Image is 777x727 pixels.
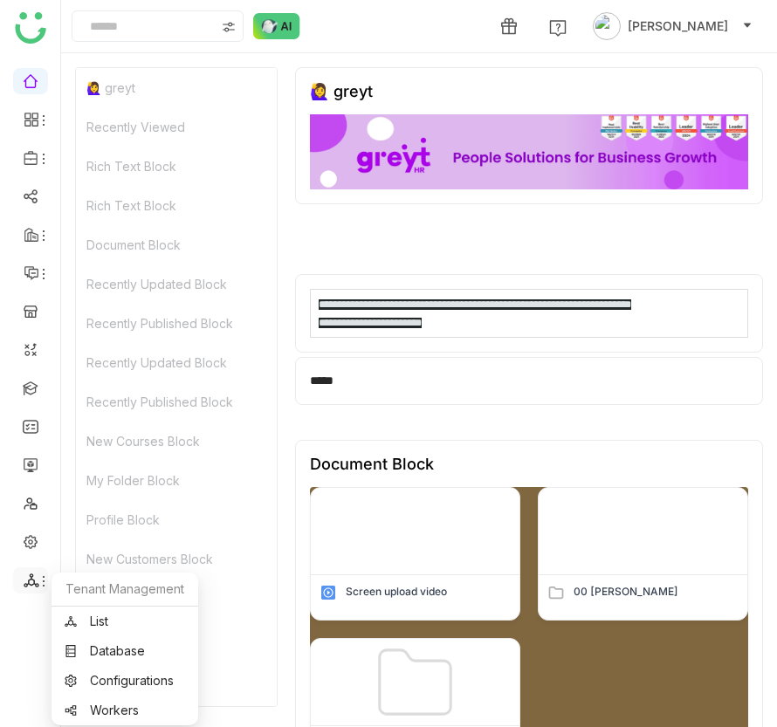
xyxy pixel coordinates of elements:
a: Workers [65,704,185,717]
div: New Courses Block [76,422,277,461]
span: [PERSON_NAME] [628,17,728,36]
img: library-folder.svg [372,639,458,725]
img: ask-buddy-normal.svg [253,13,300,39]
a: Database [65,645,185,657]
div: Profile Block [76,500,277,539]
img: help.svg [549,19,567,37]
div: Document Block [310,455,434,473]
div: Rich Text Block [76,147,277,186]
div: My Folder Block [76,461,277,500]
div: 🙋‍♀️ greyt [76,68,277,107]
img: search-type.svg [222,20,236,34]
img: 68d62a861a154208cbbd759d [311,488,519,574]
div: 🙋‍♀️ greyt [310,82,373,100]
img: mp4.svg [320,584,337,601]
div: Recently Published Block [76,304,277,343]
img: folder.svg [547,584,565,601]
div: Recently Updated Block [76,264,277,304]
div: Rich Text Block [76,186,277,225]
div: 00 [PERSON_NAME] [574,584,678,600]
div: Screen upload video [346,584,447,600]
div: Tenant Management [52,573,198,607]
a: Configurations [65,675,185,687]
img: avatar [593,12,621,40]
div: Recently Published Block [76,382,277,422]
div: Document Block [76,225,277,264]
div: Recently Viewed [76,107,277,147]
a: List [65,615,185,628]
img: 68ca8a786afc163911e2cfd3 [310,114,748,189]
div: Recently Updated Block [76,343,277,382]
div: New Customers Block [76,539,277,579]
img: logo [15,12,46,44]
button: [PERSON_NAME] [589,12,756,40]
